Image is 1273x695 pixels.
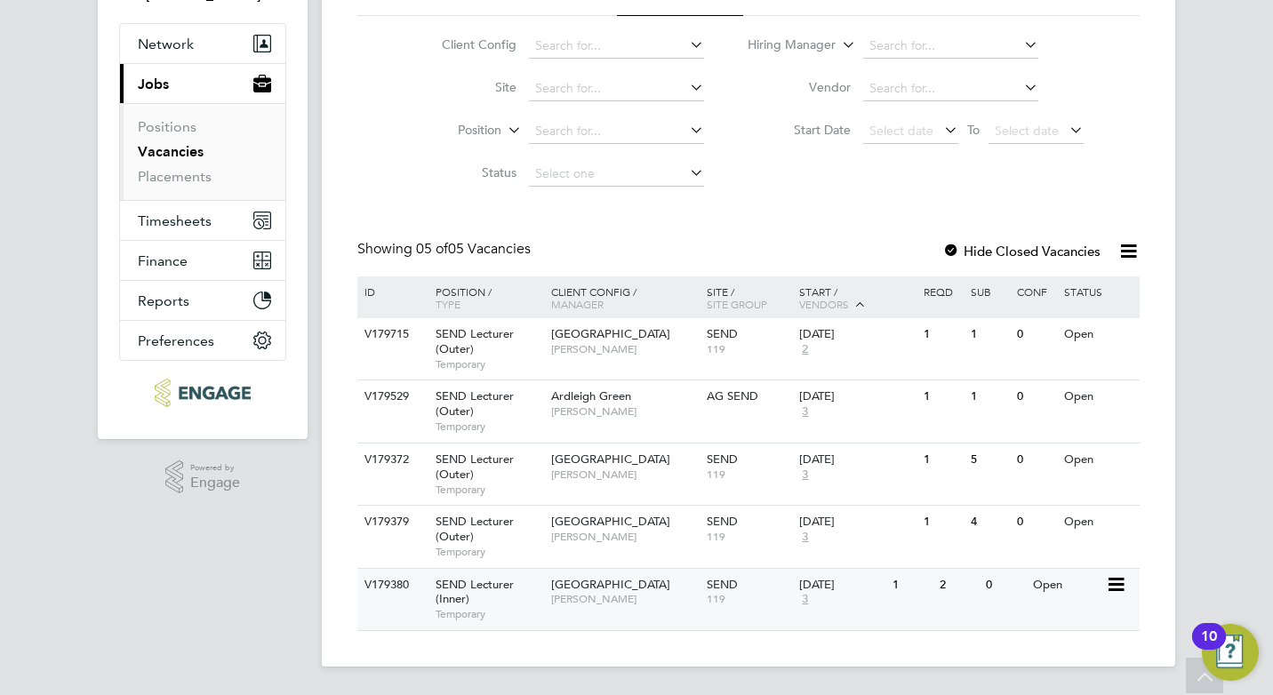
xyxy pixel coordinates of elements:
div: [DATE] [799,327,915,342]
div: Open [1060,443,1137,476]
label: Vendor [749,79,851,95]
div: Client Config / [547,276,702,319]
div: 1 [919,506,965,539]
input: Search for... [529,34,704,59]
span: Temporary [436,483,542,497]
div: 0 [1013,506,1059,539]
button: Open Resource Center, 10 new notifications [1202,624,1259,681]
a: Vacancies [138,143,204,160]
span: [GEOGRAPHIC_DATA] [551,514,670,529]
div: V179380 [360,569,422,602]
button: Network [120,24,285,63]
div: ID [360,276,422,307]
div: Reqd [919,276,965,307]
img: ncclondon-logo-retina.png [155,379,250,407]
a: Powered byEngage [165,460,241,494]
div: Open [1029,569,1106,602]
button: Timesheets [120,201,285,240]
span: 3 [799,530,811,545]
div: [DATE] [799,452,915,467]
span: [PERSON_NAME] [551,404,698,419]
span: Vendors [799,297,849,311]
div: 10 [1201,636,1217,659]
div: 1 [966,318,1013,351]
label: Position [399,122,501,140]
div: 2 [935,569,981,602]
div: 0 [1013,380,1059,413]
div: Conf [1013,276,1059,307]
div: 1 [966,380,1013,413]
label: Status [414,164,516,180]
span: Jobs [138,76,169,92]
span: 2 [799,342,811,357]
a: Placements [138,168,212,185]
div: Open [1060,380,1137,413]
div: 1 [888,569,934,602]
div: 0 [1013,318,1059,351]
span: SEND [707,326,738,341]
div: Position / [422,276,547,319]
span: Temporary [436,357,542,371]
span: Site Group [707,297,767,311]
a: Go to home page [119,379,286,407]
span: 3 [799,592,811,607]
button: Jobs [120,64,285,103]
span: [PERSON_NAME] [551,592,698,606]
input: Search for... [863,76,1038,101]
span: Reports [138,292,189,309]
span: 3 [799,467,811,483]
span: [PERSON_NAME] [551,467,698,482]
input: Search for... [863,34,1038,59]
span: 05 Vacancies [416,240,531,258]
div: [DATE] [799,578,884,593]
span: SEND [707,514,738,529]
span: SEND Lecturer (Inner) [436,577,514,607]
div: Open [1060,318,1137,351]
span: Engage [190,475,240,491]
div: Showing [357,240,534,259]
span: Ardleigh Green [551,388,631,403]
label: Start Date [749,122,851,138]
span: 05 of [416,240,448,258]
span: Preferences [138,332,214,349]
div: 1 [919,380,965,413]
span: Temporary [436,419,542,434]
button: Preferences [120,321,285,360]
div: Sub [966,276,1013,307]
span: Timesheets [138,212,212,229]
input: Select one [529,162,704,187]
div: 4 [966,506,1013,539]
div: 1 [919,443,965,476]
input: Search for... [529,76,704,101]
div: Site / [702,276,796,319]
button: Reports [120,281,285,320]
div: 0 [981,569,1028,602]
div: V179372 [360,443,422,476]
span: Network [138,36,194,52]
span: SEND Lecturer (Outer) [436,514,514,544]
span: To [962,118,985,141]
span: Type [436,297,460,311]
span: SEND Lecturer (Outer) [436,326,514,356]
label: Client Config [414,36,516,52]
input: Search for... [529,119,704,144]
label: Site [414,79,516,95]
span: [GEOGRAPHIC_DATA] [551,451,670,467]
div: Open [1060,506,1137,539]
span: Select date [995,123,1059,139]
span: 119 [707,592,791,606]
div: 5 [966,443,1013,476]
span: Powered by [190,460,240,475]
div: V179715 [360,318,422,351]
div: [DATE] [799,515,915,530]
span: Temporary [436,607,542,621]
label: Hiring Manager [733,36,836,54]
span: [PERSON_NAME] [551,530,698,544]
div: 0 [1013,443,1059,476]
div: Start / [795,276,919,321]
span: 3 [799,404,811,419]
span: SEND [707,577,738,592]
span: SEND [707,451,738,467]
span: SEND Lecturer (Outer) [436,451,514,482]
a: Positions [138,118,196,135]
